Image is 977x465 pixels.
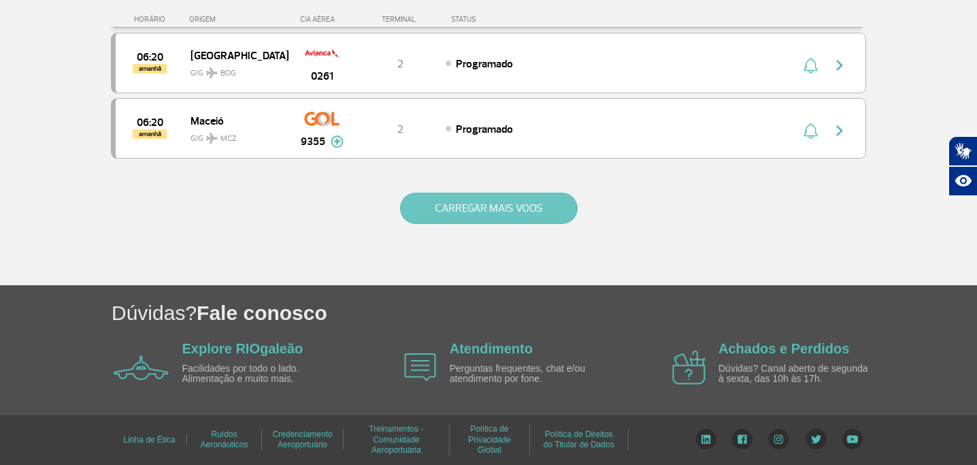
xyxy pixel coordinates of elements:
[197,302,327,324] span: Fale conosco
[468,419,511,460] a: Política de Privacidade Global
[206,133,218,144] img: destiny_airplane.svg
[456,123,513,136] span: Programado
[450,364,606,385] p: Perguntas frequentes, chat e/ou atendimento por fone.
[804,123,818,139] img: sino-painel-voo.svg
[369,419,423,460] a: Treinamentos - Comunidade Aeroportuária
[456,57,513,71] span: Programado
[220,67,236,80] span: BOG
[397,123,403,136] span: 2
[831,57,848,74] img: seta-direita-painel-voo.svg
[189,15,288,24] div: ORIGEM
[191,60,278,80] span: GIG
[191,112,278,129] span: Maceió
[948,136,977,196] div: Plugin de acessibilidade da Hand Talk.
[732,429,752,449] img: Facebook
[544,425,614,454] a: Política de Direitos do Titular de Dados
[450,341,533,356] a: Atendimento
[191,125,278,145] span: GIG
[133,129,167,139] span: amanhã
[400,193,578,224] button: CARREGAR MAIS VOOS
[114,355,169,380] img: airplane icon
[948,166,977,196] button: Abrir recursos assistivos.
[331,135,344,148] img: mais-info-painel-voo.svg
[182,341,303,356] a: Explore RIOgaleão
[311,68,333,84] span: 0261
[112,299,977,327] h1: Dúvidas?
[356,15,444,24] div: TERMINAL
[137,52,163,62] span: 2025-08-26 06:20:00
[672,351,706,385] img: airplane icon
[191,46,278,64] span: [GEOGRAPHIC_DATA]
[200,425,248,454] a: Ruídos Aeronáuticos
[404,353,436,381] img: airplane icon
[718,341,849,356] a: Achados e Perdidos
[948,136,977,166] button: Abrir tradutor de língua de sinais.
[768,429,789,449] img: Instagram
[842,429,863,449] img: YouTube
[301,133,325,150] span: 9355
[220,133,237,145] span: MCZ
[182,364,339,385] p: Facilidades por todo o lado. Alimentação e muito mais.
[806,429,827,449] img: Twitter
[133,64,167,74] span: amanhã
[137,118,163,127] span: 2025-08-26 06:20:00
[397,57,403,71] span: 2
[115,15,189,24] div: HORÁRIO
[273,425,333,454] a: Credenciamento Aeroportuário
[804,57,818,74] img: sino-painel-voo.svg
[444,15,555,24] div: STATUS
[288,15,356,24] div: CIA AÉREA
[695,429,716,449] img: LinkedIn
[123,430,175,449] a: Linha de Ética
[206,67,218,78] img: destiny_airplane.svg
[831,123,848,139] img: seta-direita-painel-voo.svg
[718,364,875,385] p: Dúvidas? Canal aberto de segunda à sexta, das 10h às 17h.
